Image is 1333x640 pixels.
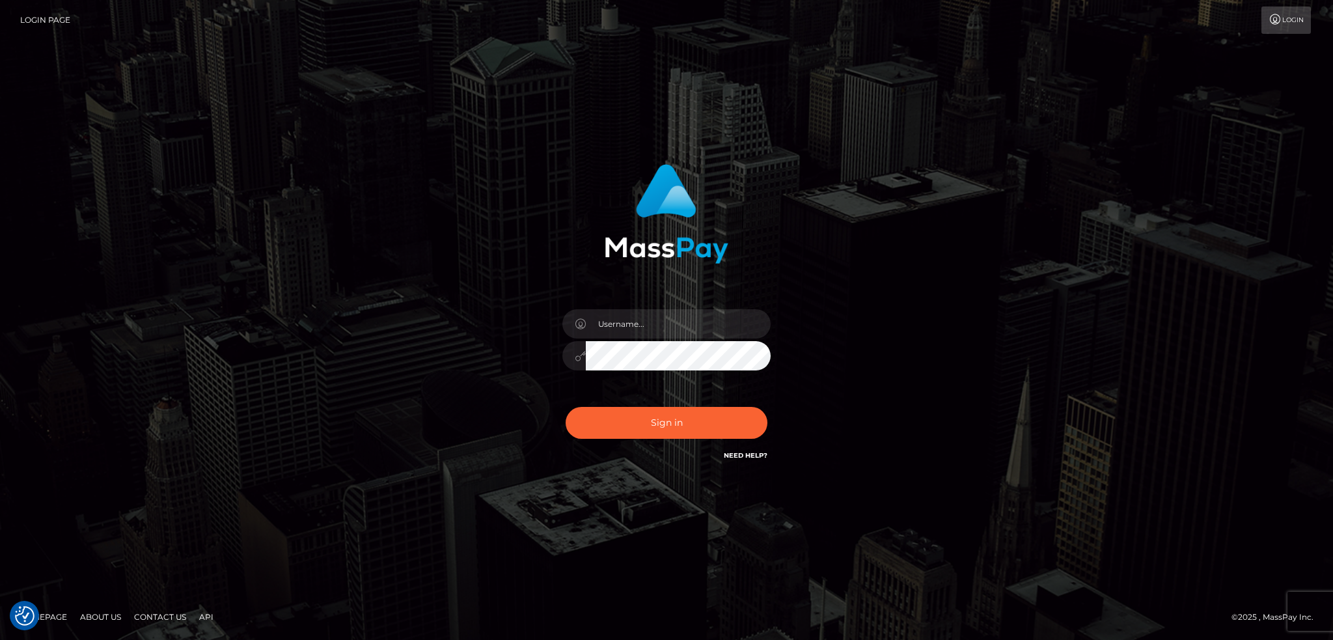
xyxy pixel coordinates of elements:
[15,606,34,626] img: Revisit consent button
[194,607,219,627] a: API
[15,606,34,626] button: Consent Preferences
[14,607,72,627] a: Homepage
[605,164,728,264] img: MassPay Login
[1231,610,1323,624] div: © 2025 , MassPay Inc.
[1261,7,1311,34] a: Login
[586,309,771,339] input: Username...
[75,607,126,627] a: About Us
[724,451,767,460] a: Need Help?
[566,407,767,439] button: Sign in
[129,607,191,627] a: Contact Us
[20,7,70,34] a: Login Page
